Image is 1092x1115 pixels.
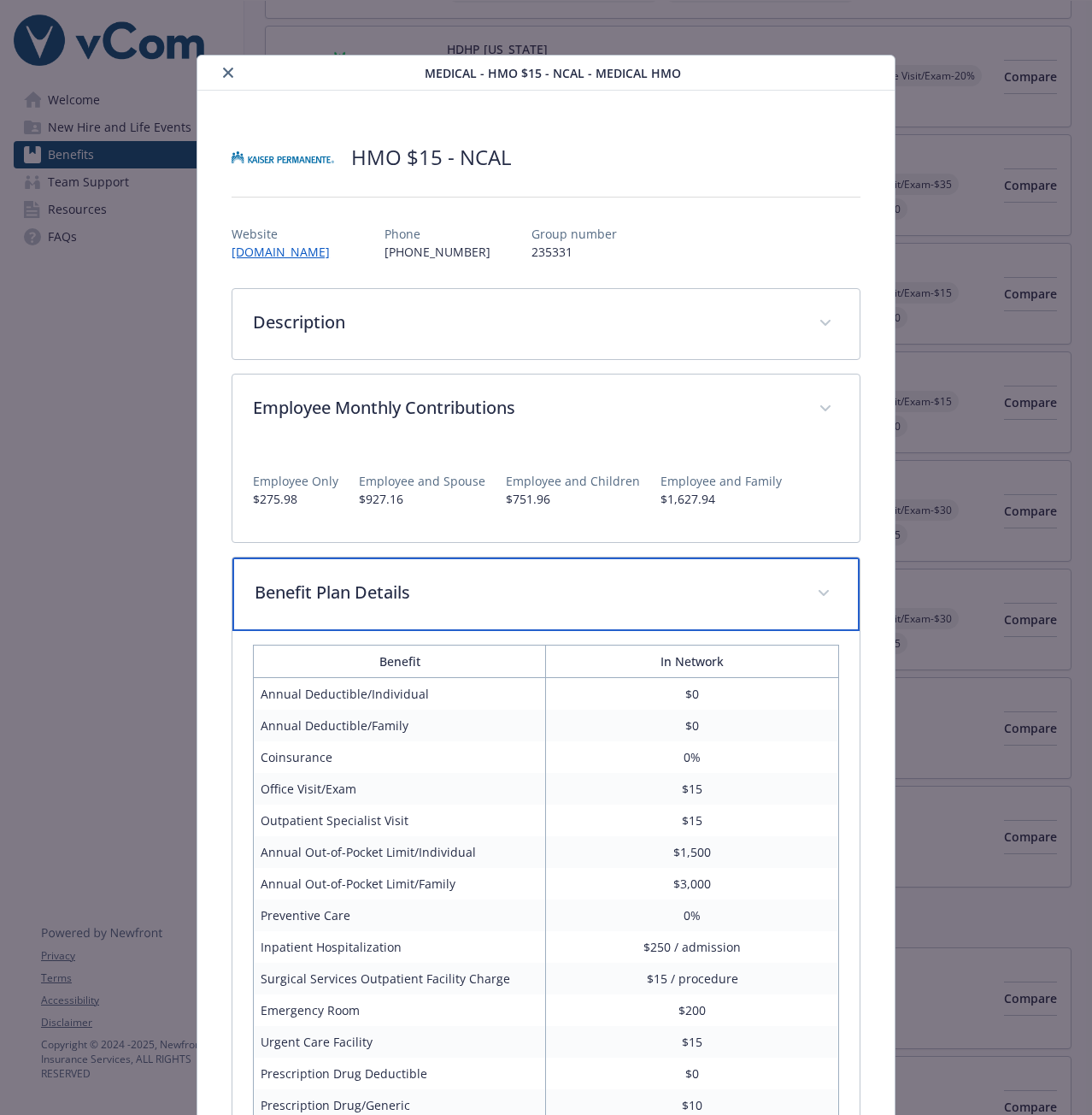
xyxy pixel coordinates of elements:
td: Prescription Drug Deductible [254,1058,546,1089]
p: 235331 [531,243,617,261]
td: $15 / procedure [546,963,838,994]
p: Employee Only [253,472,338,490]
td: Emergency Room [254,994,546,1026]
td: 0% [546,900,838,931]
div: Employee Monthly Contributions [232,375,860,445]
td: $250 / admission [546,931,838,963]
td: $3,000 [546,868,838,900]
td: 0% [546,741,838,773]
p: $751.96 [506,490,640,508]
span: Medical - HMO $15 - NCAL - Medical HMO [425,64,681,82]
td: $15 [546,1026,838,1058]
p: $275.98 [253,490,338,508]
p: Employee and Children [506,472,640,490]
td: $1,500 [546,836,838,868]
p: Benefit Plan Details [255,580,796,605]
td: $0 [546,710,838,741]
td: Preventive Care [254,900,546,931]
td: Office Visit/Exam [254,773,546,805]
p: Employee and Spouse [359,472,485,490]
p: Description [253,310,798,335]
td: $15 [546,805,838,836]
td: $15 [546,773,838,805]
td: Urgent Care Facility [254,1026,546,1058]
td: Outpatient Specialist Visit [254,805,546,836]
td: Inpatient Hospitalization [254,931,546,963]
td: $0 [546,678,838,711]
h2: HMO $15 - NCAL [351,143,512,172]
a: [DOMAIN_NAME] [232,244,343,260]
p: Employee and Family [660,472,782,490]
td: $200 [546,994,838,1026]
td: Annual Deductible/Family [254,710,546,741]
td: Annual Deductible/Individual [254,678,546,711]
th: Benefit [254,646,546,678]
td: Annual Out-of-Pocket Limit/Family [254,868,546,900]
p: [PHONE_NUMBER] [385,243,490,261]
td: Annual Out-of-Pocket Limit/Individual [254,836,546,868]
button: close [218,62,238,83]
th: In Network [546,646,838,678]
div: Benefit Plan Details [232,557,860,631]
p: Website [232,225,343,243]
div: Description [232,289,860,359]
p: Group number [531,225,617,243]
div: Employee Monthly Contributions [232,445,860,542]
td: Surgical Services Outpatient Facility Charge [254,963,546,994]
p: Phone [385,225,490,243]
p: $927.16 [359,490,485,508]
p: Employee Monthly Contributions [253,395,798,421]
td: $0 [546,1058,838,1089]
td: Coinsurance [254,741,546,773]
p: $1,627.94 [660,490,782,508]
img: Kaiser Permanente Insurance Company [232,132,334,183]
